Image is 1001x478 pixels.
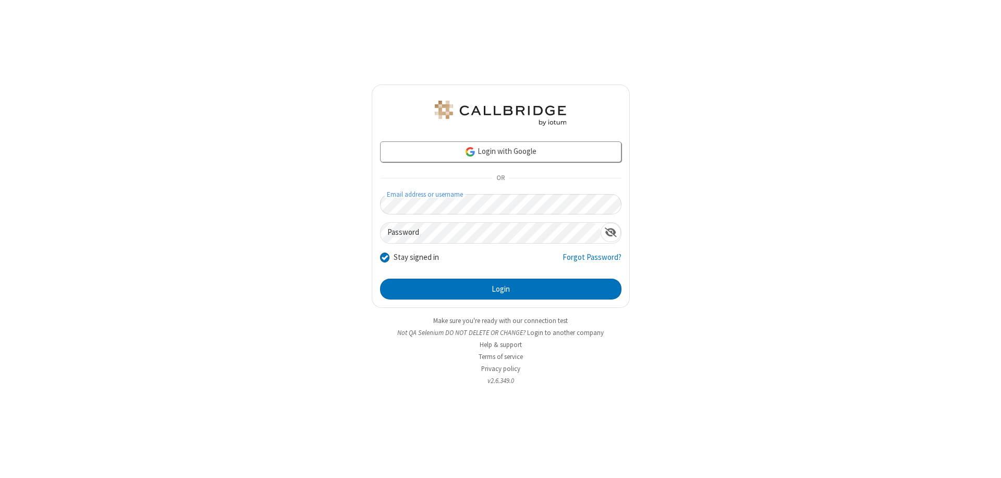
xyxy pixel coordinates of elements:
li: Not QA Selenium DO NOT DELETE OR CHANGE? [372,328,630,338]
span: OR [492,171,509,186]
a: Terms of service [479,352,523,361]
a: Help & support [480,340,522,349]
button: Login [380,279,621,300]
iframe: Chat [975,451,993,471]
label: Stay signed in [394,252,439,264]
div: Show password [601,223,621,242]
img: google-icon.png [465,146,476,158]
a: Privacy policy [481,364,520,373]
input: Password [381,223,601,243]
img: QA Selenium DO NOT DELETE OR CHANGE [433,101,568,126]
input: Email address or username [380,194,621,214]
a: Login with Google [380,141,621,162]
a: Forgot Password? [563,252,621,271]
li: v2.6.349.0 [372,376,630,386]
a: Make sure you're ready with our connection test [433,316,568,325]
button: Login to another company [527,328,604,338]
